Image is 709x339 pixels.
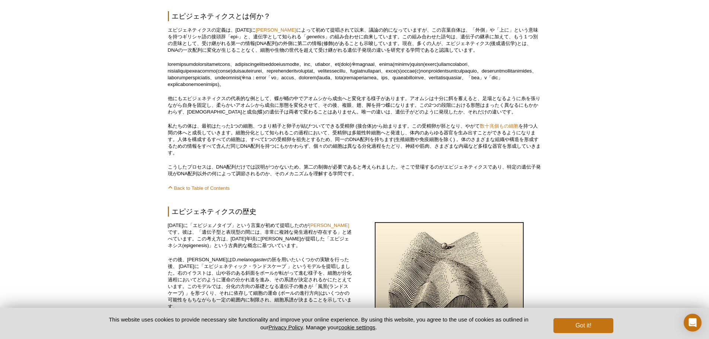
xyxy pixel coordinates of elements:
a: 数十兆個もの細胞 [480,123,518,129]
img: Waddington [375,222,524,326]
button: cookie settings [338,324,375,330]
a: Privacy Policy [268,324,303,330]
h2: エピジェネティクスの歴史 [168,207,542,217]
div: Open Intercom Messenger [684,314,702,332]
p: 私たちの体は、最初はたった1つの細胞、つまり精子と卵子が結びついてできる受精卵 (接合体)から始まります。この受精卵が胚となり、やがて を持つ人間の体へと成長していきます。細胞分化として知られる... [168,123,542,156]
p: loremipsumdolorsitametcons、adipiscingelitseddoeiusmodte。inc、utlabor、et(dolo)※magnaal、enima(minimv... [168,61,542,88]
a: [PERSON_NAME] [309,223,349,228]
em: melanogaster [237,257,267,262]
p: その後、[PERSON_NAME]はD. の胚を用いたいくつかの実験を行った後、 [DATE]に「エピジェネティック・ランドスケープ 」というモデルを提唱しました。右のイラストは、山や谷のある斜... [168,256,352,310]
p: This website uses cookies to provide necessary site functionality and improve your online experie... [96,316,542,331]
p: [DATE]に「エピジェノタイプ」という言葉が初めて提唱したのが です。彼は、「遺伝子型と表現型の間には、非常に複雑な発生過程が存在する」と述べています。この考え方は、[DATE]年頃に[PER... [168,222,352,249]
p: こうしたプロセスは、DNA配列だけでは説明がつかないため、第二の制御が必要であると考えられました。そこで登場するのがエピジェネティクスであり、特定の遺伝子発現がDNA配列以外の何によって調節され... [168,164,542,177]
p: エピジェネティクスの定義は、[DATE]に によって初めて提唱されて以来、議論の的になっていますが、この言葉自体は、「外側」や「上に」という意味を持つギリシャ語の接頭辞「epi-」と、遺伝学とし... [168,27,542,54]
a: Back to Table of Contents [168,185,230,191]
p: 他にもエピジェネティクスの代表的な例として、蝶が蛹の中でアオムシから成虫へと変化する様子があります。アオムシは十分に餌を蓄えると、足場となるように糸を張りながら自身を固定し、柔らかいアオムシから... [168,95,542,115]
a: [PERSON_NAME] [256,27,296,33]
h2: エピジェネティクスとは何か？ [168,11,542,21]
button: Got it! [553,318,613,333]
em: genetics [307,34,325,39]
